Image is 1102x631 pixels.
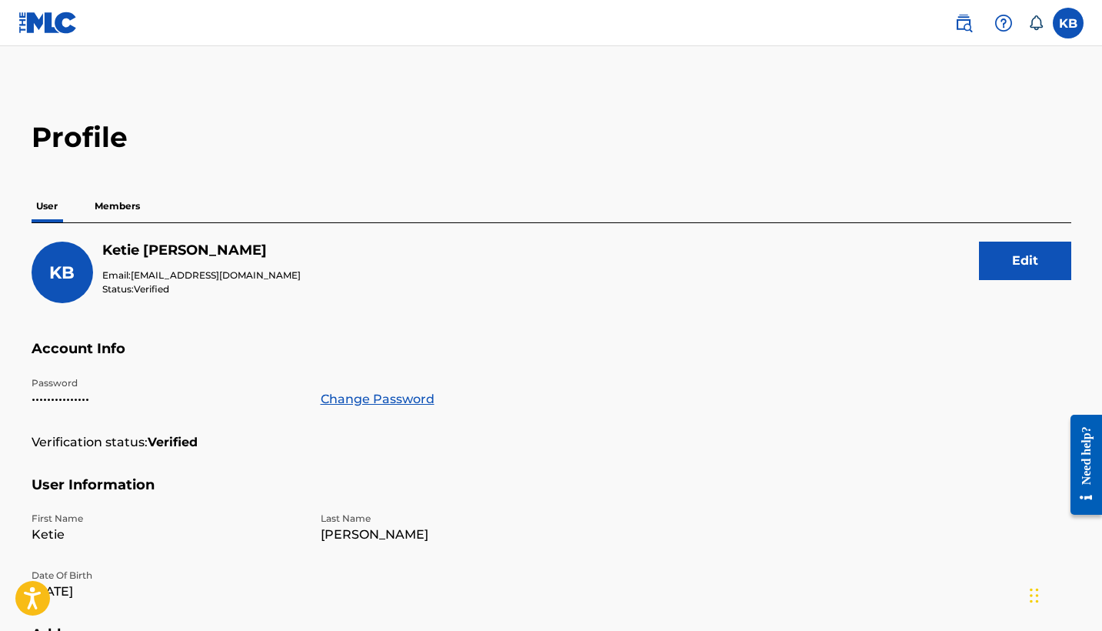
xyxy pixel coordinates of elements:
[321,390,434,409] a: Change Password
[134,283,169,295] span: Verified
[994,14,1013,32] img: help
[148,433,198,452] strong: Verified
[321,526,591,544] p: [PERSON_NAME]
[1030,573,1039,619] div: Drag
[32,120,1071,155] h2: Profile
[32,340,1071,376] h5: Account Info
[32,526,302,544] p: Ketie
[32,569,302,583] p: Date Of Birth
[32,583,302,601] p: [DATE]
[18,12,78,34] img: MLC Logo
[102,282,301,296] p: Status:
[1059,399,1102,531] iframe: Resource Center
[102,269,301,282] p: Email:
[131,269,301,281] span: [EMAIL_ADDRESS][DOMAIN_NAME]
[32,376,302,390] p: Password
[32,476,1071,512] h5: User Information
[1053,8,1084,38] div: User Menu
[32,390,302,409] p: •••••••••••••••
[948,8,979,38] a: Public Search
[32,433,148,452] p: Verification status:
[32,190,62,222] p: User
[321,512,591,526] p: Last Name
[954,14,973,32] img: search
[90,190,145,222] p: Members
[49,262,75,283] span: KB
[979,242,1071,280] button: Edit
[32,512,302,526] p: First Name
[1028,15,1044,31] div: Notifications
[988,8,1019,38] div: Help
[102,242,301,259] h5: Ketie Berlus
[1025,557,1102,631] iframe: Chat Widget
